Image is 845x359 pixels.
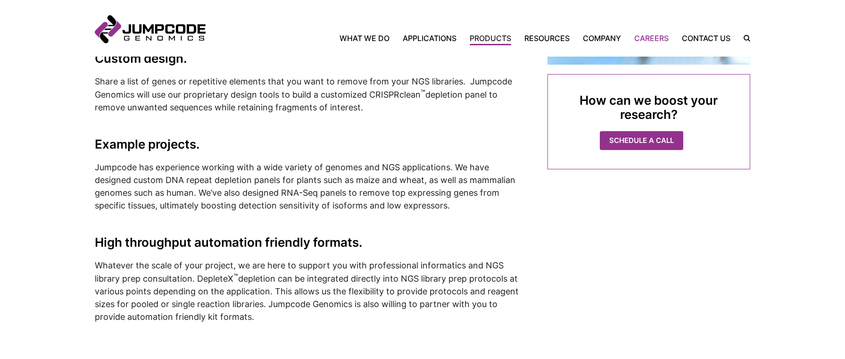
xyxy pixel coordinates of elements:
[463,33,518,44] a: Products
[576,33,628,44] a: Company
[233,273,238,280] sup: ™
[421,89,425,96] sup: ™
[567,93,731,122] h3: How can we boost your research?
[737,35,750,42] label: Search the site.
[95,51,524,66] h2: Custom design.
[95,161,524,212] p: Jumpcode has experience working with a wide variety of genomes and NGS applications. We have desi...
[628,33,675,44] a: Careers
[396,33,463,44] a: Applications
[675,33,737,44] a: Contact Us
[206,33,737,44] nav: Primary Navigation
[95,235,524,250] h2: High throughput automation friendly formats.
[95,259,524,323] p: Whatever the scale of your project, we are here to support you with professional informatics and ...
[518,33,576,44] a: Resources
[95,75,524,114] p: Share a list of genes or repetitive elements that you want to remove from your NGS libraries. Jum...
[95,137,524,151] h2: Example projects.
[600,131,697,150] a: Schedule a Call
[340,33,396,44] a: What We Do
